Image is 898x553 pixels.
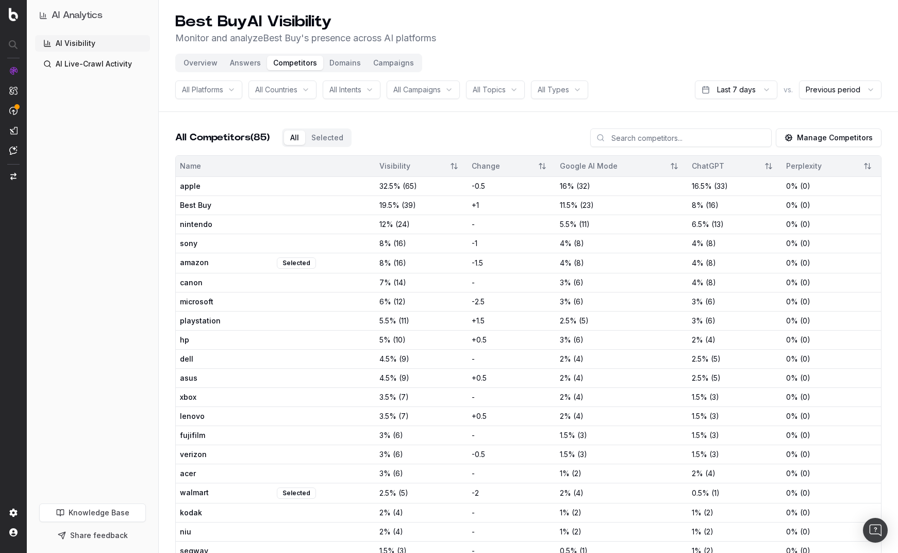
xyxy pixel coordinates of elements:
[560,411,571,421] span: 2 %
[403,181,417,191] span: ( 65 )
[692,316,703,326] span: 3 %
[277,257,316,269] div: Selected
[800,488,810,498] span: ( 0 )
[579,316,589,326] span: ( 5 )
[393,335,406,345] span: ( 10 )
[576,181,590,191] span: ( 32 )
[786,508,798,518] span: 0 %
[784,85,793,95] span: vs.
[379,488,396,498] span: 2.5 %
[180,373,275,383] span: asus
[379,297,391,307] span: 6 %
[574,258,584,268] span: ( 8 )
[800,392,810,402] span: ( 0 )
[786,219,798,230] span: 0 %
[705,297,716,307] span: ( 6 )
[800,238,810,249] span: ( 0 )
[393,430,403,441] span: ( 6 )
[468,215,556,234] td: -
[560,468,570,479] span: 1 %
[180,181,275,191] span: apple
[180,508,275,518] span: kodak
[180,392,275,402] span: xbox
[39,8,146,23] button: AI Analytics
[399,354,409,364] span: ( 9 )
[379,258,391,268] span: 8 %
[800,297,810,307] span: ( 0 )
[800,373,810,383] span: ( 0 )
[692,161,755,171] div: ChatGPT
[590,128,772,147] input: Search competitors...
[398,411,409,421] span: ( 7 )
[800,508,810,518] span: ( 0 )
[472,161,529,171] div: Change
[800,527,810,537] span: ( 0 )
[175,131,270,145] h2: All Competitors (85)
[267,56,323,70] button: Competitors
[800,258,810,268] span: ( 0 )
[573,411,584,421] span: ( 4 )
[692,468,703,479] span: 2 %
[560,238,572,249] span: 4 %
[379,238,391,249] span: 8 %
[379,335,391,345] span: 5 %
[560,219,577,230] span: 5.5 %
[445,157,463,175] button: Sort
[560,354,571,364] span: 2 %
[692,200,704,210] span: 8 %
[706,238,716,249] span: ( 8 )
[379,200,400,210] span: 19.5 %
[560,181,574,191] span: 16 %
[379,316,396,326] span: 5.5 %
[692,488,709,498] span: 0.5 %
[800,278,810,288] span: ( 0 )
[709,449,719,460] span: ( 3 )
[692,354,709,364] span: 2.5 %
[800,468,810,479] span: ( 0 )
[393,468,403,479] span: ( 6 )
[692,278,704,288] span: 4 %
[858,157,877,175] button: Sort
[572,527,581,537] span: ( 2 )
[9,86,18,95] img: Intelligence
[393,258,406,268] span: ( 16 )
[393,508,403,518] span: ( 4 )
[393,297,406,307] span: ( 12 )
[393,238,406,249] span: ( 16 )
[692,297,703,307] span: 3 %
[180,219,275,230] span: nintendo
[472,450,485,459] span: -0.5
[468,349,556,368] td: -
[800,316,810,326] span: ( 0 )
[786,527,798,537] span: 0 %
[709,430,719,441] span: ( 3 )
[35,56,150,72] a: AI Live-Crawl Activity
[379,468,391,479] span: 3 %
[180,354,275,364] span: dell
[577,449,587,460] span: ( 3 )
[277,487,316,499] div: Selected
[180,200,275,210] span: Best Buy
[786,411,798,421] span: 0 %
[776,128,882,147] button: Manage Competitors
[800,200,810,210] span: ( 0 )
[711,488,720,498] span: ( 1 )
[709,392,719,402] span: ( 3 )
[379,219,393,230] span: 12 %
[800,430,810,441] span: ( 0 )
[379,430,391,441] span: 3 %
[560,161,661,171] div: Google AI Mode
[786,258,798,268] span: 0 %
[711,354,721,364] span: ( 5 )
[9,8,18,21] img: Botify logo
[472,258,483,267] span: -1.5
[379,181,401,191] span: 32.5 %
[560,335,571,345] span: 3 %
[786,488,798,498] span: 0 %
[800,354,810,364] span: ( 0 )
[573,488,584,498] span: ( 4 )
[572,468,581,479] span: ( 2 )
[393,527,403,537] span: ( 4 )
[560,488,571,498] span: 2 %
[175,12,436,31] h1: Best Buy AI Visibility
